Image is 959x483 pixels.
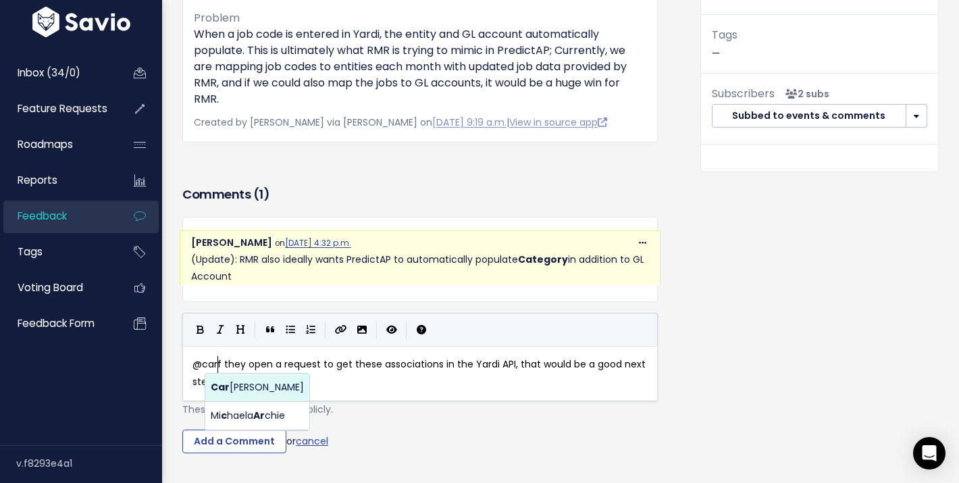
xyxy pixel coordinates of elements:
[3,201,112,232] a: Feedback
[275,238,351,249] span: on
[260,409,265,422] span: r
[406,322,407,338] i: |
[211,380,218,394] span: C
[205,402,309,430] li: Mi haela chie
[194,10,240,26] span: Problem
[3,236,112,268] a: Tags
[301,320,321,340] button: Numbered List
[221,409,227,422] span: c
[18,245,43,259] span: Tags
[285,238,351,249] a: [DATE] 4:32 p.m.
[218,380,225,394] span: a
[18,316,95,330] span: Feedback form
[913,437,945,469] div: Open Intercom Messenger
[260,320,280,340] button: Quote
[182,403,333,416] span: These are never shown publicly.
[190,320,210,340] button: Bold
[182,185,658,204] h3: Comments ( )
[780,87,829,101] span: <p><strong>Subscribers</strong><br><br> - Emma Whitman<br> - Caroline Boyden<br> </p>
[3,93,112,124] a: Feature Requests
[191,236,272,249] span: [PERSON_NAME]
[3,272,112,303] a: Voting Board
[712,104,906,128] button: Subbed to events & comments
[18,280,83,295] span: Voting Board
[182,430,286,454] input: Add a Comment
[253,409,260,422] span: A
[18,137,73,151] span: Roadmaps
[712,26,927,62] p: —
[192,357,648,388] span: @carf they open a request to get these associations in the Yardi API, that would be a good next s...
[3,165,112,196] a: Reports
[325,322,326,338] i: |
[509,116,607,129] a: View in source app
[3,57,112,88] a: Inbox (34/0)
[3,129,112,160] a: Roadmaps
[194,26,646,107] p: When a job code is entered in Yardi, the entity and GL account automatically populate. This is ul...
[330,320,352,340] button: Create Link
[296,434,328,447] a: cancel
[230,320,251,340] button: Heading
[259,186,263,203] span: 1
[280,320,301,340] button: Generic List
[194,116,607,129] span: Created by [PERSON_NAME] via [PERSON_NAME] on |
[29,7,134,37] img: logo-white.9d6f32f41409.svg
[205,374,309,402] li: [PERSON_NAME]
[210,320,230,340] button: Italic
[18,101,107,116] span: Feature Requests
[376,322,378,338] i: |
[18,173,57,187] span: Reports
[191,251,649,285] p: (Update): RMR also ideally wants PredictAP to automatically populate in addition to GL Account
[3,308,112,339] a: Feedback form
[712,86,775,101] span: Subscribers
[18,209,67,223] span: Feedback
[712,27,737,43] span: Tags
[382,320,402,340] button: Toggle Preview
[18,66,80,80] span: Inbox (34/0)
[352,320,372,340] button: Import an image
[182,430,658,454] div: or
[225,380,230,394] span: r
[432,116,507,129] a: [DATE] 9:19 a.m.
[411,320,432,340] button: Markdown Guide
[518,253,568,266] strong: Category
[255,322,256,338] i: |
[16,446,162,481] div: v.f8293e4a1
